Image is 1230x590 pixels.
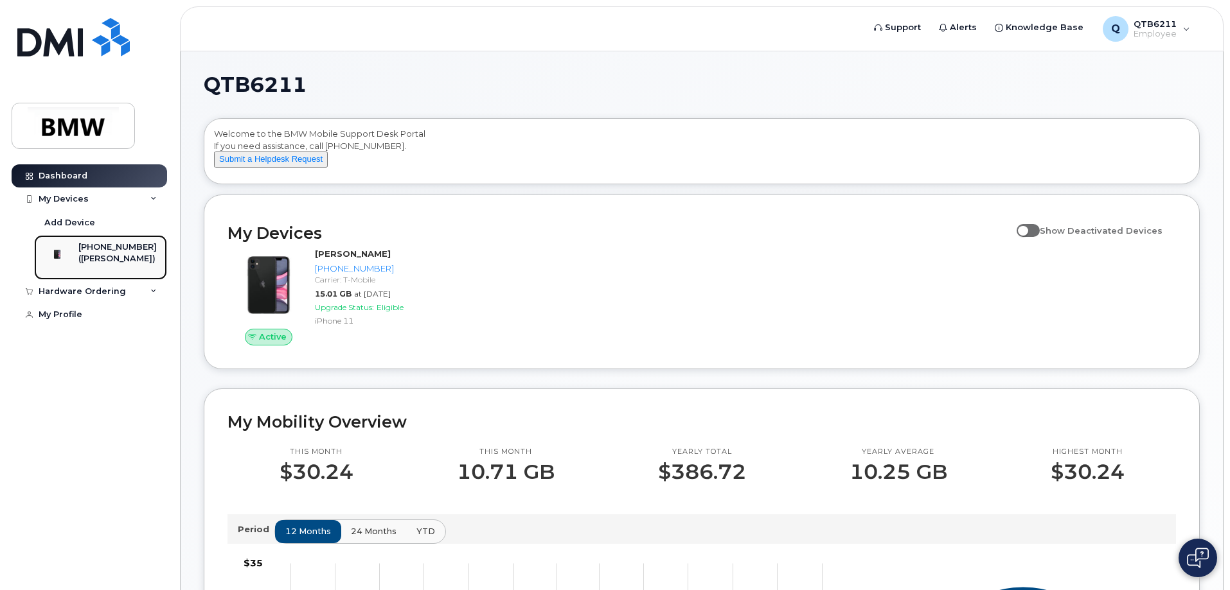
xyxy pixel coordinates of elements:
[1187,548,1209,568] img: Open chat
[1040,225,1163,236] span: Show Deactivated Devices
[1051,460,1125,483] p: $30.24
[658,447,746,457] p: Yearly total
[315,302,374,312] span: Upgrade Status:
[315,274,448,285] div: Carrier: T-Mobile
[315,315,448,326] div: iPhone 11
[1017,218,1027,229] input: Show Deactivated Devices
[1051,447,1125,457] p: Highest month
[315,263,448,275] div: [PHONE_NUMBER]
[214,153,328,164] a: Submit a Helpdesk Request
[351,525,397,537] span: 24 months
[416,525,435,537] span: YTD
[227,248,453,345] a: Active[PERSON_NAME][PHONE_NUMBER]Carrier: T-Mobile15.01 GBat [DATE]Upgrade Status:EligibleiPhone 11
[244,557,263,569] tspan: $35
[227,223,1010,243] h2: My Devices
[204,75,307,94] span: QTB6211
[238,254,299,316] img: iPhone_11.jpg
[658,460,746,483] p: $386.72
[315,248,391,259] strong: [PERSON_NAME]
[214,128,1190,179] div: Welcome to the BMW Mobile Support Desk Portal If you need assistance, call [PHONE_NUMBER].
[280,460,353,483] p: $30.24
[238,523,274,535] p: Period
[259,331,287,343] span: Active
[227,412,1176,431] h2: My Mobility Overview
[377,302,404,312] span: Eligible
[315,289,352,299] span: 15.01 GB
[850,447,947,457] p: Yearly average
[214,152,328,168] button: Submit a Helpdesk Request
[850,460,947,483] p: 10.25 GB
[280,447,353,457] p: This month
[457,447,555,457] p: This month
[354,289,391,299] span: at [DATE]
[457,460,555,483] p: 10.71 GB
